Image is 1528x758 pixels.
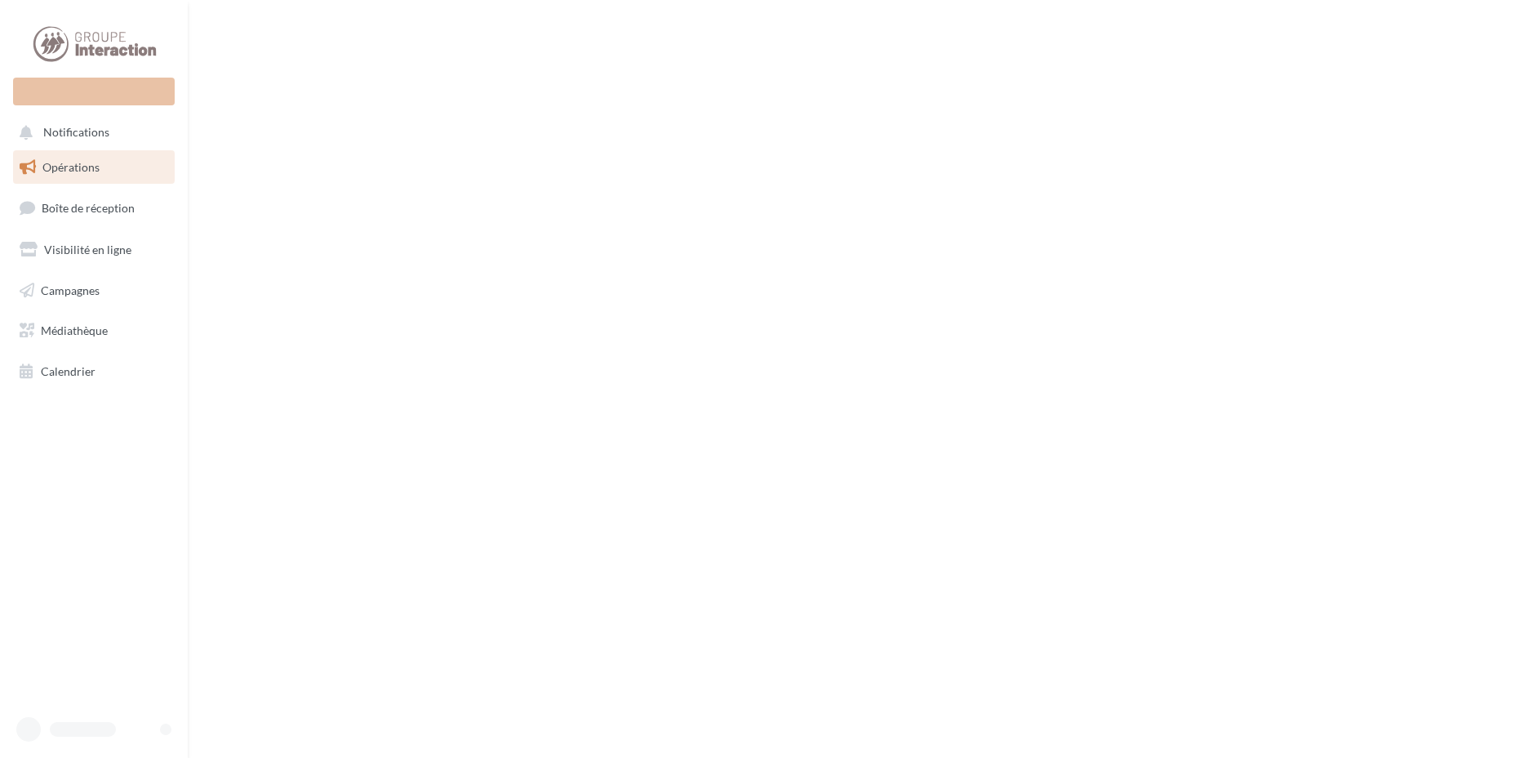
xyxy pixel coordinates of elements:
[42,201,135,215] span: Boîte de réception
[13,78,175,105] div: Nouvelle campagne
[43,126,109,140] span: Notifications
[10,150,178,185] a: Opérations
[10,354,178,389] a: Calendrier
[10,314,178,348] a: Médiathèque
[10,274,178,308] a: Campagnes
[41,283,100,297] span: Campagnes
[10,190,178,225] a: Boîte de réception
[41,364,95,378] span: Calendrier
[41,323,108,337] span: Médiathèque
[44,243,131,256] span: Visibilité en ligne
[10,233,178,267] a: Visibilité en ligne
[42,160,100,174] span: Opérations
